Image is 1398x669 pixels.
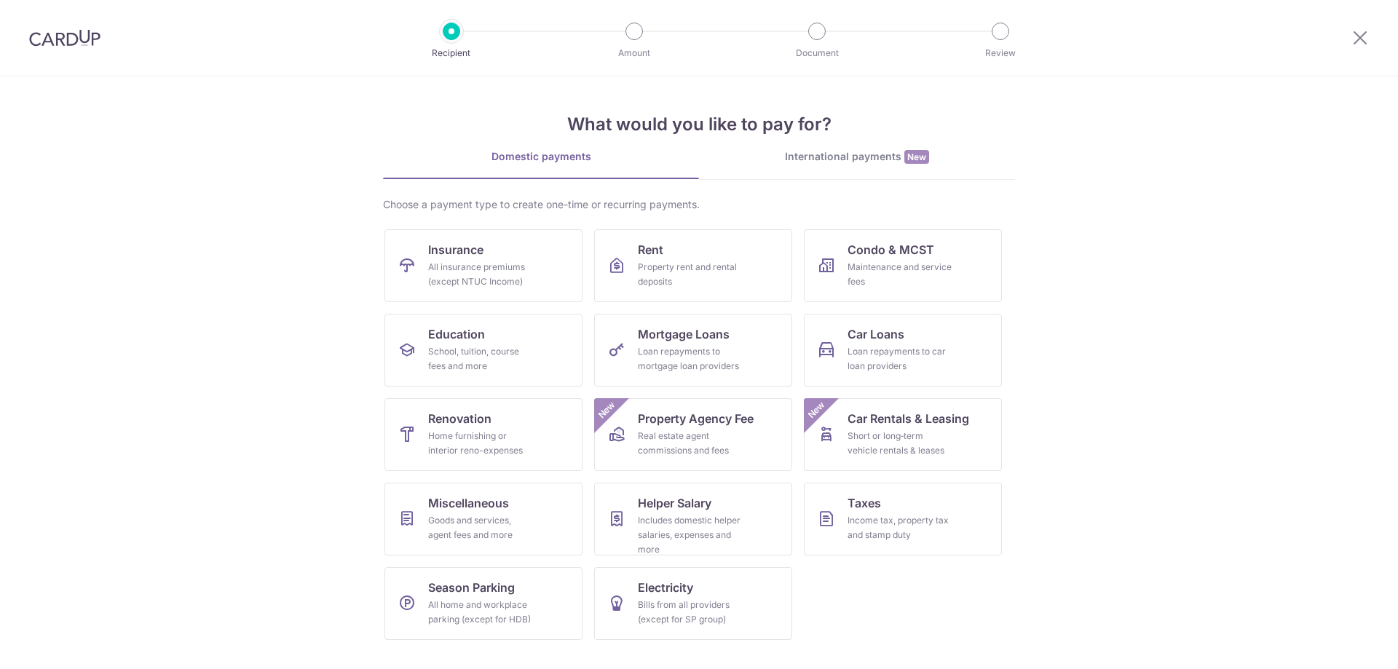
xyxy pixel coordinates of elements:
[848,241,934,258] span: Condo & MCST
[848,513,952,542] div: Income tax, property tax and stamp duty
[594,398,792,471] a: Property Agency FeeReal estate agent commissions and feesNew
[428,325,485,343] span: Education
[763,46,871,60] p: Document
[428,513,533,542] div: Goods and services, agent fees and more
[638,579,693,596] span: Electricity
[805,398,829,422] span: New
[384,314,582,387] a: EducationSchool, tuition, course fees and more
[398,46,505,60] p: Recipient
[848,494,881,512] span: Taxes
[638,260,743,289] div: Property rent and rental deposits
[947,46,1054,60] p: Review
[384,483,582,555] a: MiscellaneousGoods and services, agent fees and more
[383,197,1015,212] div: Choose a payment type to create one-time or recurring payments.
[594,314,792,387] a: Mortgage LoansLoan repayments to mortgage loan providers
[428,260,533,289] div: All insurance premiums (except NTUC Income)
[428,344,533,373] div: School, tuition, course fees and more
[384,567,582,640] a: Season ParkingAll home and workplace parking (except for HDB)
[428,494,509,512] span: Miscellaneous
[594,567,792,640] a: ElectricityBills from all providers (except for SP group)
[595,398,619,422] span: New
[29,29,100,47] img: CardUp
[638,513,743,557] div: Includes domestic helper salaries, expenses and more
[638,429,743,458] div: Real estate agent commissions and fees
[428,598,533,627] div: All home and workplace parking (except for HDB)
[1305,625,1383,662] iframe: Opens a widget where you can find more information
[638,241,663,258] span: Rent
[594,229,792,302] a: RentProperty rent and rental deposits
[428,429,533,458] div: Home furnishing or interior reno-expenses
[428,241,483,258] span: Insurance
[428,410,491,427] span: Renovation
[848,429,952,458] div: Short or long‑term vehicle rentals & leases
[383,149,699,164] div: Domestic payments
[638,494,711,512] span: Helper Salary
[384,398,582,471] a: RenovationHome furnishing or interior reno-expenses
[638,598,743,627] div: Bills from all providers (except for SP group)
[384,229,582,302] a: InsuranceAll insurance premiums (except NTUC Income)
[428,579,515,596] span: Season Parking
[804,229,1002,302] a: Condo & MCSTMaintenance and service fees
[699,149,1015,165] div: International payments
[594,483,792,555] a: Helper SalaryIncludes domestic helper salaries, expenses and more
[804,483,1002,555] a: TaxesIncome tax, property tax and stamp duty
[848,260,952,289] div: Maintenance and service fees
[848,410,969,427] span: Car Rentals & Leasing
[848,325,904,343] span: Car Loans
[580,46,688,60] p: Amount
[383,111,1015,138] h4: What would you like to pay for?
[804,398,1002,471] a: Car Rentals & LeasingShort or long‑term vehicle rentals & leasesNew
[904,150,929,164] span: New
[638,325,730,343] span: Mortgage Loans
[804,314,1002,387] a: Car LoansLoan repayments to car loan providers
[638,410,754,427] span: Property Agency Fee
[638,344,743,373] div: Loan repayments to mortgage loan providers
[848,344,952,373] div: Loan repayments to car loan providers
